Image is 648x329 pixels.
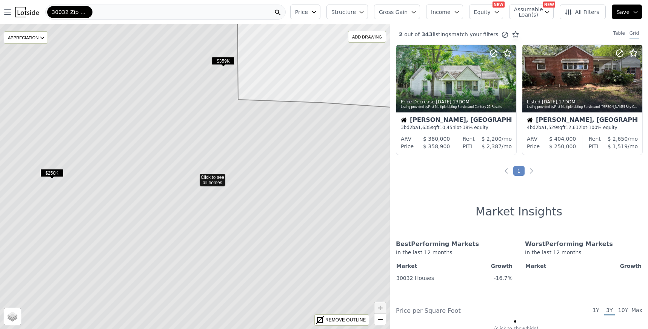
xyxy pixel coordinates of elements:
[374,302,386,314] a: Zoom in
[418,125,431,130] span: 1,635
[608,136,628,142] span: $ 2,650
[401,117,407,123] img: House
[401,99,513,105] div: Price Decrease , 13 DOM
[544,125,557,130] span: 1,529
[396,272,434,282] a: 30032 Houses
[401,117,512,125] div: [PERSON_NAME], [GEOGRAPHIC_DATA]
[612,5,642,19] button: Save
[399,31,403,37] span: 2
[4,31,48,44] div: APPRECIATION
[527,105,639,109] div: Listing provided by First Multiple Listing Service and [PERSON_NAME] Rlty Consultants
[527,143,540,150] div: Price
[348,31,386,42] div: ADD DRAWING
[374,314,386,325] a: Zoom out
[630,30,639,38] div: Grid
[549,143,576,149] span: $ 250,000
[543,2,555,8] div: NEW
[525,261,582,271] th: Market
[4,308,21,325] a: Layers
[463,143,472,150] div: PITI
[475,135,512,143] div: /mo
[396,240,513,249] div: Best Performing Markets
[476,205,562,218] h1: Market Insights
[40,169,63,180] div: $250K
[378,303,383,312] span: +
[482,143,502,149] span: $ 2,387
[618,306,628,315] span: 10Y
[463,135,475,143] div: Rent
[290,5,320,19] button: Price
[549,136,576,142] span: $ 404,000
[522,45,642,155] a: Listed [DATE],17DOMListing provided byFirst Multiple Listing Serviceand [PERSON_NAME] Rlty Consul...
[401,105,513,109] div: Listing provided by First Multiple Listing Service and Century 21 Results
[396,261,470,271] th: Market
[401,143,414,150] div: Price
[527,125,638,131] div: 4 bd 2 ba sqft lot · 100% equity
[439,125,455,130] span: 10,454
[470,261,513,271] th: Growth
[527,135,537,143] div: ARV
[598,143,638,150] div: /mo
[582,261,642,271] th: Growth
[591,306,601,315] span: 1Y
[469,5,503,19] button: Equity
[631,306,642,315] span: Max
[601,135,638,143] div: /mo
[396,249,513,261] div: In the last 12 months
[560,5,606,19] button: All Filters
[212,57,235,65] span: $359K
[396,306,519,315] div: Price per Square Foot
[474,8,491,16] span: Equity
[617,8,630,16] span: Save
[325,317,366,323] div: REMOVE OUTLINE
[589,143,598,150] div: PITI
[613,30,625,38] div: Table
[472,143,512,150] div: /mo
[514,7,538,17] span: Assumable Loan(s)
[423,143,450,149] span: $ 358,900
[431,8,451,16] span: Income
[565,125,581,130] span: 12,632
[542,99,557,105] time: 2025-09-01 08:00
[451,31,499,38] span: match your filters
[40,169,63,177] span: $250K
[379,8,408,16] span: Gross Gain
[494,275,513,281] span: -16.7%
[426,5,463,19] button: Income
[493,2,505,8] div: NEW
[436,99,451,105] time: 2025-09-10 22:10
[378,314,383,324] span: −
[525,249,642,261] div: In the last 12 months
[326,5,368,19] button: Structure
[52,8,88,16] span: 30032 Zip Code
[589,135,601,143] div: Rent
[374,5,420,19] button: Gross Gain
[528,167,535,175] a: Next page
[527,99,639,105] div: Listed , 17 DOM
[390,167,648,175] ul: Pagination
[513,166,525,176] a: Page 1 is your current page
[503,167,510,175] a: Previous page
[420,31,433,37] span: 343
[295,8,308,16] span: Price
[604,306,615,315] span: 3Y
[401,135,411,143] div: ARV
[331,8,356,16] span: Structure
[565,8,599,16] span: All Filters
[525,240,642,249] div: Worst Performing Markets
[482,136,502,142] span: $ 2,200
[15,7,39,17] img: Lotside
[212,57,235,68] div: $359K
[527,117,638,125] div: [PERSON_NAME], [GEOGRAPHIC_DATA]
[527,117,533,123] img: House
[390,31,519,38] div: out of listings
[608,143,628,149] span: $ 1,519
[401,125,512,131] div: 3 bd 2 ba sqft lot · 38% equity
[396,45,516,155] a: Price Decrease [DATE],13DOMListing provided byFirst Multiple Listing Serviceand Century 21 Result...
[509,5,554,19] button: Assumable Loan(s)
[423,136,450,142] span: $ 380,000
